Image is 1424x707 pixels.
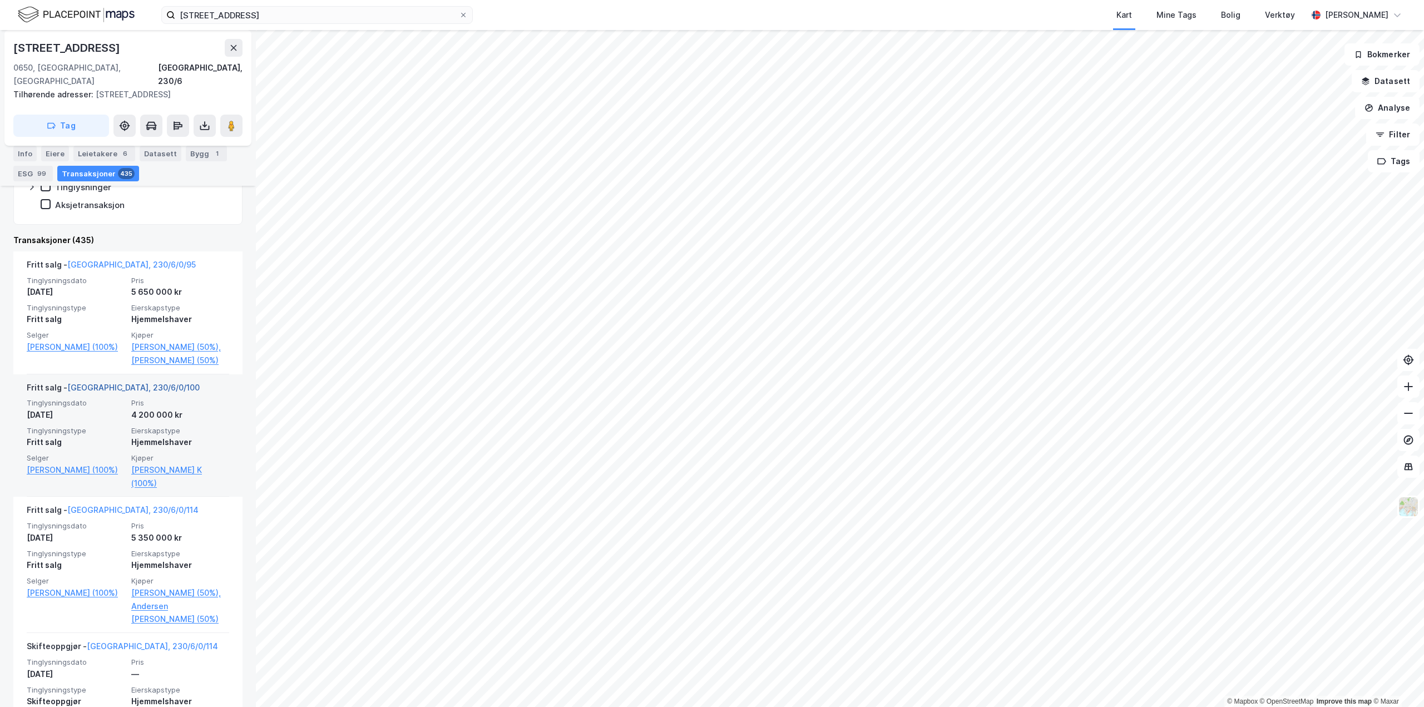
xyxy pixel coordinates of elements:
div: 5 650 000 kr [131,285,229,299]
div: Fritt salg [27,558,125,572]
div: Kontrollprogram for chat [1368,654,1424,707]
span: Tinglysningstype [27,549,125,558]
div: Skifteoppgjør - [27,640,218,657]
a: [PERSON_NAME] (100%) [27,463,125,477]
div: [PERSON_NAME] [1325,8,1388,22]
div: Hjemmelshaver [131,313,229,326]
div: Info [13,146,37,161]
a: [GEOGRAPHIC_DATA], 230/6/0/95 [67,260,196,269]
span: Eierskapstype [131,549,229,558]
div: — [131,668,229,681]
div: Fritt salg [27,313,125,326]
button: Analyse [1355,97,1420,119]
div: Fritt salg - [27,258,196,276]
div: 4 200 000 kr [131,408,229,422]
a: [PERSON_NAME] K (100%) [131,463,229,490]
div: Bolig [1221,8,1240,22]
span: Selger [27,330,125,340]
button: Datasett [1352,70,1420,92]
span: Pris [131,276,229,285]
div: [STREET_ADDRESS] [13,88,234,101]
button: Filter [1366,123,1420,146]
div: Verktøy [1265,8,1295,22]
a: [PERSON_NAME] (50%), [131,340,229,354]
a: [GEOGRAPHIC_DATA], 230/6/0/114 [67,505,199,515]
div: 1 [211,148,222,159]
button: Tags [1368,150,1420,172]
span: Kjøper [131,330,229,340]
a: [PERSON_NAME] (50%) [131,354,229,367]
span: Tinglysningsdato [27,657,125,667]
button: Tag [13,115,109,137]
a: Mapbox [1227,698,1258,705]
div: 435 [118,168,135,179]
span: Eierskapstype [131,685,229,695]
a: Andersen [PERSON_NAME] (50%) [131,600,229,626]
div: Leietakere [73,146,135,161]
span: Selger [27,576,125,586]
a: Improve this map [1317,698,1372,705]
a: [PERSON_NAME] (50%), [131,586,229,600]
div: [DATE] [27,285,125,299]
div: 6 [120,148,131,159]
div: Transaksjoner (435) [13,234,243,247]
span: Pris [131,521,229,531]
span: Pris [131,657,229,667]
div: [STREET_ADDRESS] [13,39,122,57]
div: Aksjetransaksjon [55,200,125,210]
span: Tinglysningstype [27,685,125,695]
div: Datasett [140,146,181,161]
div: [GEOGRAPHIC_DATA], 230/6 [158,61,243,88]
button: Bokmerker [1344,43,1420,66]
span: Tinglysningsdato [27,398,125,408]
div: Hjemmelshaver [131,436,229,449]
span: Kjøper [131,576,229,586]
div: Mine Tags [1156,8,1196,22]
span: Selger [27,453,125,463]
div: [DATE] [27,668,125,681]
div: [DATE] [27,408,125,422]
div: Fritt salg [27,436,125,449]
span: Tinglysningsdato [27,276,125,285]
span: Tinglysningstype [27,426,125,436]
div: Kart [1116,8,1132,22]
img: logo.f888ab2527a4732fd821a326f86c7f29.svg [18,5,135,24]
span: Tinglysningstype [27,303,125,313]
div: Bygg [186,146,227,161]
span: Tilhørende adresser: [13,90,96,99]
span: Pris [131,398,229,408]
img: Z [1398,496,1419,517]
div: 5 350 000 kr [131,531,229,545]
input: Søk på adresse, matrikkel, gårdeiere, leietakere eller personer [175,7,459,23]
div: Fritt salg - [27,381,200,399]
span: Kjøper [131,453,229,463]
div: 0650, [GEOGRAPHIC_DATA], [GEOGRAPHIC_DATA] [13,61,158,88]
div: ESG [13,166,53,181]
a: [GEOGRAPHIC_DATA], 230/6/0/100 [67,383,200,392]
span: Eierskapstype [131,303,229,313]
span: Eierskapstype [131,426,229,436]
a: [PERSON_NAME] (100%) [27,340,125,354]
div: Eiere [41,146,69,161]
a: [GEOGRAPHIC_DATA], 230/6/0/114 [87,641,218,651]
div: Tinglysninger [55,182,111,192]
div: Hjemmelshaver [131,558,229,572]
div: Transaksjoner [57,166,139,181]
a: [PERSON_NAME] (100%) [27,586,125,600]
a: OpenStreetMap [1260,698,1314,705]
div: 99 [35,168,48,179]
span: Tinglysningsdato [27,521,125,531]
div: Fritt salg - [27,503,199,521]
div: [DATE] [27,531,125,545]
iframe: Chat Widget [1368,654,1424,707]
